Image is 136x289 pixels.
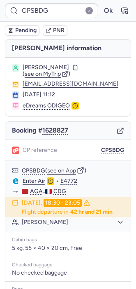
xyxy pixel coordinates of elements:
div: [DATE], [22,199,90,207]
span: PNR [53,27,65,34]
button: [EMAIL_ADDRESS][DOMAIN_NAME] [23,81,118,87]
button: Ok [101,4,115,17]
div: Cabin bags [12,237,124,243]
input: PNR Reference [5,3,98,18]
button: see on App [47,168,76,174]
button: CPSBDG [22,168,45,174]
span: CDG [53,188,66,195]
p: 5 kg, 55 × 40 × 20 cm, Free [12,245,124,252]
time: 18:30 - 23:05 [44,199,82,207]
button: PNR [43,25,67,36]
h4: [PERSON_NAME] information [5,40,131,57]
span: eDreams ODIGEO [23,102,70,110]
div: [DATE] 11:12 [23,91,124,98]
span: Booking # [12,127,68,134]
div: - [22,188,124,196]
span: [PERSON_NAME] [23,64,69,71]
button: Pending [5,25,39,36]
button: [PERSON_NAME] [22,219,124,226]
div: Checked baggage [12,262,124,268]
time: 42 hr and 21 min [70,209,113,215]
div: No checked baggage [12,270,124,276]
button: 1628827 [42,127,68,134]
span: see on MyTrip [25,70,61,77]
p: Flight departure in [22,209,113,215]
figure: 1L airline logo [12,147,19,154]
div: • [23,177,124,185]
div: ( ) [22,167,124,174]
span: Pending [15,27,37,34]
button: CPSBDG [101,147,124,154]
button: E4772 [60,178,77,184]
button: (see on MyTrip) [23,71,70,77]
span: AGA [30,188,43,195]
span: CP reference [23,147,57,154]
a: Enter Air [23,177,45,185]
figure: E4 airline logo [12,177,19,185]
